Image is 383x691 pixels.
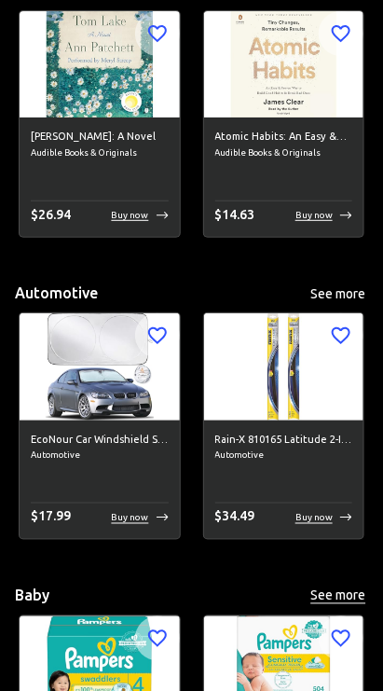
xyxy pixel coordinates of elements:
[31,207,71,222] span: $ 26.94
[112,511,149,525] p: Buy now
[20,11,180,117] img: Tom Lake: A Novel image
[308,585,368,608] button: See more
[215,145,353,160] span: Audible Books & Originals
[31,509,71,524] span: $ 17.99
[15,283,98,303] h5: Automotive
[215,207,255,222] span: $ 14.63
[20,313,180,420] img: EcoNour Car Windshield Sun Shade, Reflector Sunshade Offers Ultimate Protection for Car Interior,...
[295,208,333,222] p: Buy now
[31,448,169,463] span: Automotive
[112,208,149,222] p: Buy now
[308,283,368,306] button: See more
[295,511,333,525] p: Buy now
[215,509,255,524] span: $ 34.49
[15,587,49,606] h5: Baby
[31,129,169,145] h6: [PERSON_NAME]: A Novel
[31,145,169,160] span: Audible Books & Originals
[204,11,364,117] img: Atomic Habits: An Easy &amp; Proven Way to Build Good Habits &amp; Break Bad Ones image
[215,129,353,145] h6: Atomic Habits: An Easy &amp; Proven Way to Build Good Habits &amp; Break Bad Ones
[215,448,353,463] span: Automotive
[31,432,169,449] h6: EcoNour Car Windshield Sun Shade, Reflector Sunshade Offers Ultimate Protection for Car Interior,...
[215,432,353,449] h6: Rain-X 810165 Latitude 2-In-1 Water Repellent Wiper Blades, 22 Inch Windshield Wipers (Pack Of 2)...
[204,313,364,420] img: Rain-X 810165 Latitude 2-In-1 Water Repellent Wiper Blades, 22 Inch Windshield Wipers (Pack Of 2)...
